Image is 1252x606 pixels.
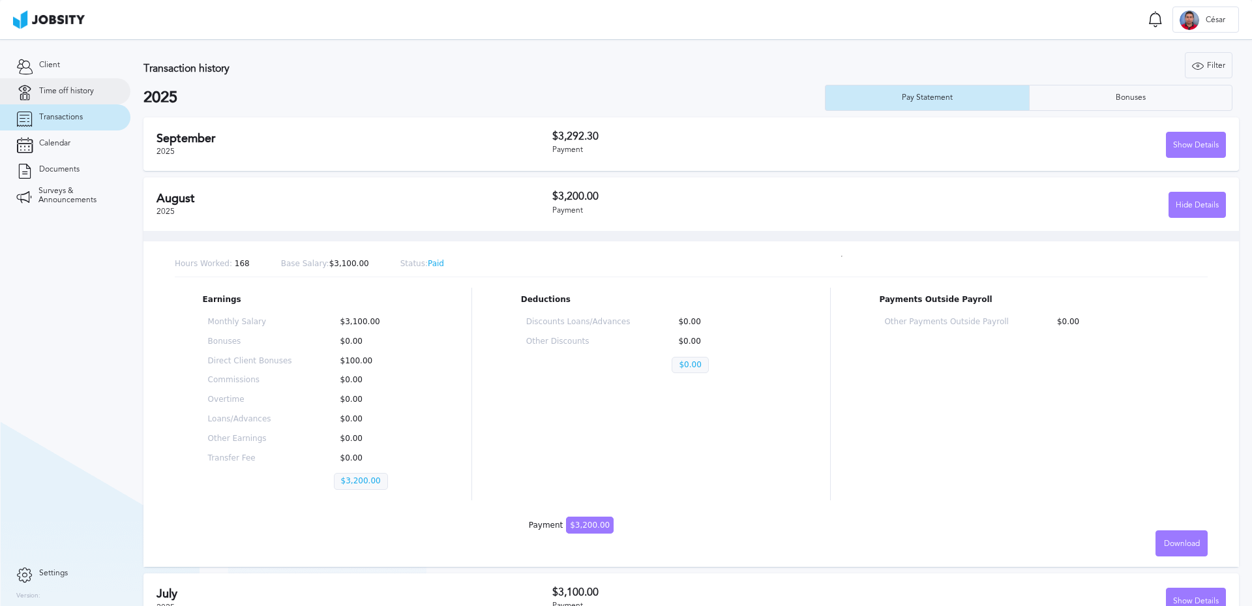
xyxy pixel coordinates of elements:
div: Bonuses [1109,93,1152,102]
label: Version: [16,592,40,600]
span: César [1199,16,1232,25]
div: Hide Details [1169,192,1225,219]
p: $0.00 [1051,318,1174,327]
p: Other Earnings [208,434,292,444]
span: Client [39,61,60,70]
p: $0.00 [334,434,418,444]
p: $0.00 [334,454,418,463]
p: $0.00 [334,376,418,385]
p: Transfer Fee [208,454,292,463]
p: Loans/Advances [208,415,292,424]
div: Filter [1185,53,1232,79]
p: Other Discounts [526,337,631,346]
img: ab4bad089aa723f57921c736e9817d99.png [13,10,85,29]
p: $0.00 [334,395,418,404]
h3: Transaction history [143,63,739,74]
div: C [1180,10,1199,30]
p: Monthly Salary [208,318,292,327]
p: Bonuses [208,337,292,346]
span: Hours Worked: [175,259,232,268]
p: $3,100.00 [334,318,418,327]
button: Hide Details [1169,192,1226,218]
h2: August [156,192,552,205]
span: Download [1164,539,1200,549]
h2: 2025 [143,89,825,107]
div: Payment [529,521,614,530]
p: Payments Outside Payroll [879,295,1180,305]
p: $3,200.00 [334,473,388,490]
div: Payment [552,145,889,155]
h3: $3,200.00 [552,190,889,202]
p: $100.00 [334,357,418,366]
p: $0.00 [672,337,776,346]
p: Direct Client Bonuses [208,357,292,366]
p: Commissions [208,376,292,385]
h2: September [156,132,552,145]
span: Surveys & Announcements [38,187,114,205]
h2: July [156,587,552,601]
p: Earnings [203,295,423,305]
p: Other Payments Outside Payroll [884,318,1008,327]
span: 2025 [156,147,175,156]
div: Payment [552,206,889,215]
p: Paid [400,260,444,269]
span: 2025 [156,207,175,216]
p: $0.00 [334,337,418,346]
button: Pay Statement [825,85,1029,111]
button: CCésar [1172,7,1239,33]
div: Pay Statement [895,93,959,102]
span: Documents [39,165,80,174]
span: Calendar [39,139,70,148]
p: $0.00 [672,318,776,327]
button: Show Details [1166,132,1226,158]
button: Bonuses [1029,85,1233,111]
p: $3,100.00 [281,260,369,269]
p: Overtime [208,395,292,404]
button: Filter [1185,52,1232,78]
p: $0.00 [334,415,418,424]
p: $0.00 [672,357,708,374]
p: 168 [175,260,250,269]
span: Base Salary: [281,259,329,268]
h3: $3,100.00 [552,586,889,598]
p: Discounts Loans/Advances [526,318,631,327]
span: Settings [39,569,68,578]
span: Status: [400,259,428,268]
span: Time off history [39,87,94,96]
h3: $3,292.30 [552,130,889,142]
span: $3,200.00 [566,517,614,534]
button: Download [1155,530,1208,556]
p: Deductions [521,295,781,305]
div: Show Details [1167,132,1225,159]
span: Transactions [39,113,83,122]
